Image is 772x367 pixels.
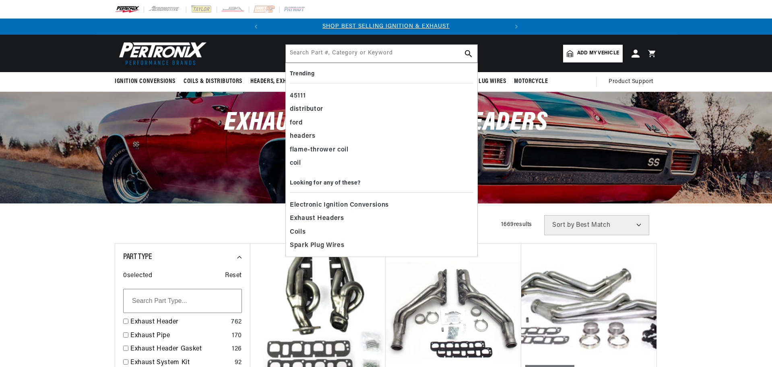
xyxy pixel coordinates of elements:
summary: Product Support [609,72,657,91]
div: coil [290,157,473,170]
div: headers [290,130,473,143]
span: Headers, Exhausts & Components [250,77,345,86]
summary: Headers, Exhausts & Components [246,72,349,91]
span: Part Type [123,253,152,261]
span: Motorcycle [514,77,548,86]
div: 1 of 2 [264,22,508,31]
span: Ignition Conversions [115,77,175,86]
select: Sort by [544,215,649,235]
div: ford [290,116,473,130]
span: Product Support [609,77,653,86]
div: 762 [231,317,242,328]
button: Translation missing: en.sections.announcements.previous_announcement [248,19,264,35]
img: Pertronix [115,39,207,67]
a: Exhaust Header Gasket [130,344,229,355]
span: Reset [225,271,242,281]
input: Search Part Type... [123,289,242,313]
span: Electronic Ignition Conversions [290,200,389,211]
button: Translation missing: en.sections.announcements.next_announcement [508,19,524,35]
slideshow-component: Translation missing: en.sections.announcements.announcement_bar [95,19,677,35]
summary: Ignition Conversions [115,72,180,91]
span: Add my vehicle [577,50,619,57]
span: 1669 results [501,222,532,228]
span: 0 selected [123,271,152,281]
span: Coils [290,227,305,238]
span: Exhaust Systems and Headers [224,110,547,136]
div: flame-thrower coil [290,143,473,157]
summary: Motorcycle [510,72,552,91]
div: 45111 [290,89,473,103]
a: Add my vehicle [563,45,623,62]
b: Looking for any of these? [290,180,361,186]
span: Spark Plug Wires [457,77,506,86]
div: 126 [232,344,242,355]
span: Sort by [552,222,574,228]
span: Coils & Distributors [184,77,242,86]
div: distributor [290,103,473,116]
a: SHOP BEST SELLING IGNITION & EXHAUST [322,23,450,29]
b: Trending [290,71,314,77]
span: Spark Plug Wires [290,240,344,251]
div: 170 [232,331,242,341]
a: Exhaust Pipe [130,331,229,341]
summary: Spark Plug Wires [453,72,510,91]
span: Exhaust Headers [290,213,344,224]
input: Search Part #, Category or Keyword [286,45,477,62]
button: search button [460,45,477,62]
a: Exhaust Header [130,317,228,328]
div: Announcement [264,22,508,31]
summary: Coils & Distributors [180,72,246,91]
